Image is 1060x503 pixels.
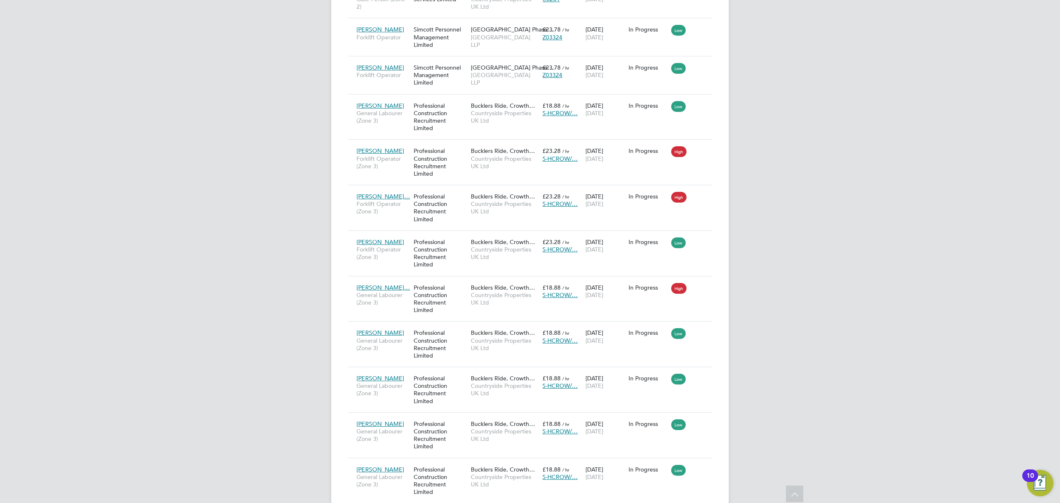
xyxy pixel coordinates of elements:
[562,193,569,200] span: / hr
[471,466,535,473] span: Bucklers Ride, Crowth…
[412,416,469,455] div: Professional Construction Recruitment Limited
[357,155,410,170] span: Forklift Operator (Zone 3)
[671,283,687,294] span: High
[671,63,686,74] span: Low
[671,25,686,36] span: Low
[357,238,404,246] span: [PERSON_NAME]
[412,462,469,500] div: Professional Construction Recruitment Limited
[542,238,561,246] span: £23.28
[583,234,626,257] div: [DATE]
[583,416,626,439] div: [DATE]
[357,102,404,109] span: [PERSON_NAME]
[471,200,538,215] span: Countryside Properties UK Ltd
[542,193,561,200] span: £23.28
[585,382,603,389] span: [DATE]
[412,60,469,91] div: Simcott Personnel Management Limited
[471,375,535,382] span: Bucklers Ride, Crowth…
[671,419,686,430] span: Low
[471,428,538,443] span: Countryside Properties UK Ltd
[542,155,578,162] span: S-HCROW/…
[412,189,469,227] div: Professional Construction Recruitment Limited
[542,337,578,344] span: S-HCROW/…
[357,466,404,473] span: [PERSON_NAME]
[354,21,712,28] a: [PERSON_NAME]Forklift OperatorSimcott Personnel Management Limited[GEOGRAPHIC_DATA] Phase…[GEOGRA...
[412,370,469,409] div: Professional Construction Recruitment Limited
[585,155,603,162] span: [DATE]
[585,109,603,117] span: [DATE]
[585,200,603,208] span: [DATE]
[671,237,686,248] span: Low
[357,473,410,488] span: General Labourer (Zone 3)
[542,102,561,109] span: £18.88
[471,420,535,428] span: Bucklers Ride, Crowth…
[585,337,603,344] span: [DATE]
[471,71,538,86] span: [GEOGRAPHIC_DATA] LLP
[542,200,578,208] span: S-HCROW/…
[629,238,667,246] div: In Progress
[471,337,538,352] span: Countryside Properties UK Ltd
[471,238,535,246] span: Bucklers Ride, Crowth…
[562,103,569,109] span: / hr
[583,22,626,45] div: [DATE]
[542,382,578,389] span: S-HCROW/…
[629,375,667,382] div: In Progress
[629,284,667,291] div: In Progress
[585,291,603,299] span: [DATE]
[471,246,538,261] span: Countryside Properties UK Ltd
[357,34,410,41] span: Forklift Operator
[542,71,562,79] span: Z03324
[629,193,667,200] div: In Progress
[471,284,535,291] span: Bucklers Ride, Crowth…
[412,143,469,181] div: Professional Construction Recruitment Limited
[357,329,404,336] span: [PERSON_NAME]
[354,324,712,331] a: [PERSON_NAME]General Labourer (Zone 3)Professional Construction Recruitment LimitedBucklers Ride,...
[562,148,569,154] span: / hr
[542,34,562,41] span: Z03324
[354,97,712,104] a: [PERSON_NAME]General Labourer (Zone 3)Professional Construction Recruitment LimitedBucklers Ride,...
[354,234,712,241] a: [PERSON_NAME]Forklift Operator (Zone 3)Professional Construction Recruitment LimitedBucklers Ride...
[671,374,686,385] span: Low
[583,60,626,83] div: [DATE]
[471,382,538,397] span: Countryside Properties UK Ltd
[357,64,404,71] span: [PERSON_NAME]
[671,146,687,157] span: High
[583,189,626,212] div: [DATE]
[562,421,569,427] span: / hr
[542,284,561,291] span: £18.88
[629,420,667,428] div: In Progress
[471,109,538,124] span: Countryside Properties UK Ltd
[354,188,712,195] a: [PERSON_NAME]…Forklift Operator (Zone 3)Professional Construction Recruitment LimitedBucklers Rid...
[585,246,603,253] span: [DATE]
[629,64,667,71] div: In Progress
[412,98,469,136] div: Professional Construction Recruitment Limited
[542,428,578,435] span: S-HCROW/…
[354,461,712,468] a: [PERSON_NAME]General Labourer (Zone 3)Professional Construction Recruitment LimitedBucklers Ride,...
[585,71,603,79] span: [DATE]
[471,193,535,200] span: Bucklers Ride, Crowth…
[354,416,712,423] a: [PERSON_NAME]General Labourer (Zone 3)Professional Construction Recruitment LimitedBucklers Ride,...
[354,370,712,377] a: [PERSON_NAME]General Labourer (Zone 3)Professional Construction Recruitment LimitedBucklers Ride,...
[583,325,626,348] div: [DATE]
[671,101,686,112] span: Low
[671,192,687,203] span: High
[585,473,603,481] span: [DATE]
[583,143,626,166] div: [DATE]
[357,147,404,155] span: [PERSON_NAME]
[583,280,626,303] div: [DATE]
[542,246,578,253] span: S-HCROW/…
[357,26,404,33] span: [PERSON_NAME]
[412,325,469,363] div: Professional Construction Recruitment Limited
[471,64,553,71] span: [GEOGRAPHIC_DATA] Phase…
[542,26,561,33] span: £23.78
[412,280,469,318] div: Professional Construction Recruitment Limited
[1026,476,1034,486] div: 10
[471,291,538,306] span: Countryside Properties UK Ltd
[357,200,410,215] span: Forklift Operator (Zone 3)
[542,466,561,473] span: £18.88
[583,370,626,394] div: [DATE]
[412,22,469,53] div: Simcott Personnel Management Limited
[357,375,404,382] span: [PERSON_NAME]
[471,102,535,109] span: Bucklers Ride, Crowth…
[471,329,535,336] span: Bucklers Ride, Crowth…
[471,155,538,170] span: Countryside Properties UK Ltd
